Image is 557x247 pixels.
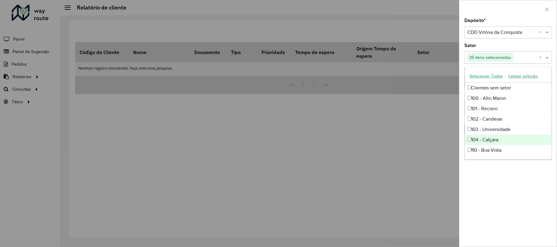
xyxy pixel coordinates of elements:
[539,29,544,36] span: Clear all
[465,124,551,135] div: 103 - Universidade
[465,145,551,155] div: 110 - Boa Vista
[465,135,551,145] div: 104 - Calçara
[465,114,551,124] div: 102 - Candeias
[539,54,544,61] span: Clear all
[467,71,506,81] button: Selecionar Todos
[465,67,552,160] ng-dropdown-panel: Options list
[468,54,513,61] span: 35 itens selecionados
[465,104,551,114] div: 101 - Recreio
[464,17,486,24] label: Depósito
[464,42,476,49] label: Setor
[465,83,551,93] div: Clientes sem setor
[465,93,551,104] div: 100 - Alto Maron
[506,71,541,81] button: Limpar seleção
[465,155,551,166] div: 111 - Espirito Santo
